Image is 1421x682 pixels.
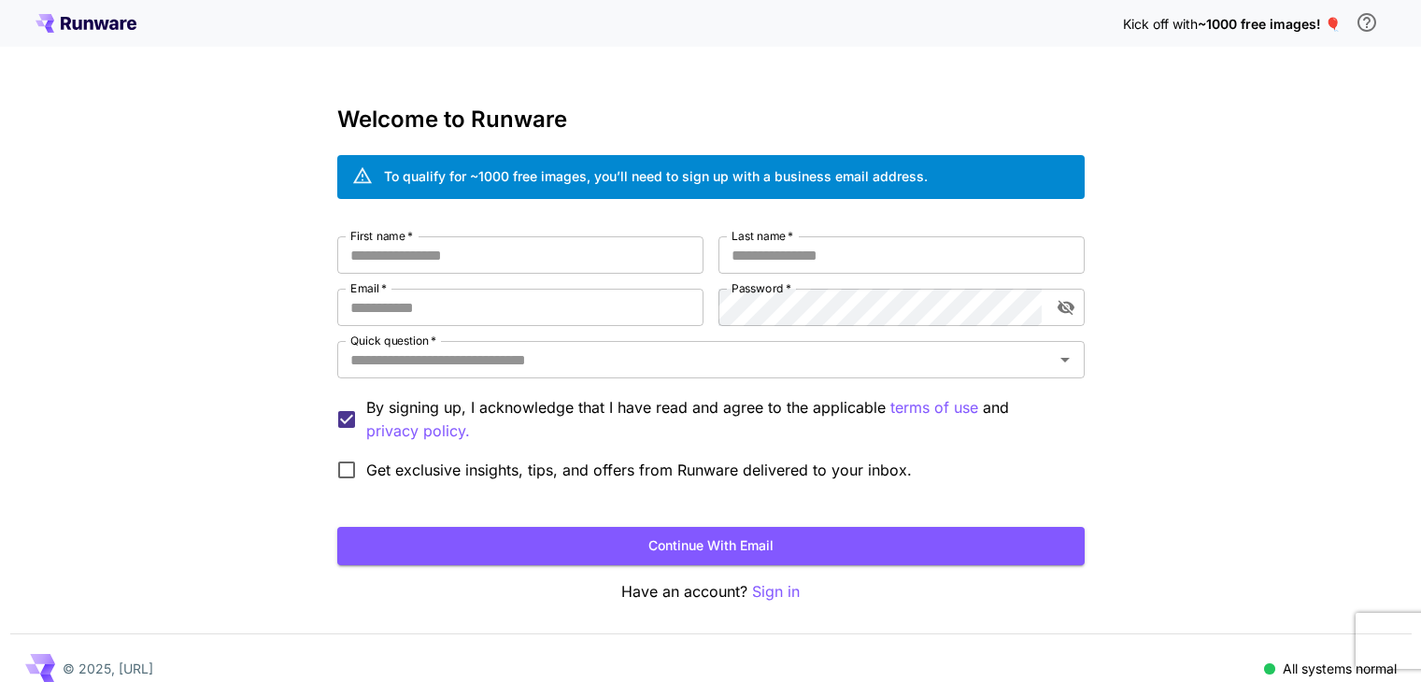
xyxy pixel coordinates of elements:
div: To qualify for ~1000 free images, you’ll need to sign up with a business email address. [384,166,928,186]
h3: Welcome to Runware [337,107,1085,133]
p: terms of use [890,396,978,419]
button: By signing up, I acknowledge that I have read and agree to the applicable terms of use and [366,419,470,443]
label: Email [350,280,387,296]
button: By signing up, I acknowledge that I have read and agree to the applicable and privacy policy. [890,396,978,419]
span: ~1000 free images! 🎈 [1198,16,1341,32]
button: Sign in [752,580,800,604]
span: Get exclusive insights, tips, and offers from Runware delivered to your inbox. [366,459,912,481]
span: Kick off with [1123,16,1198,32]
p: By signing up, I acknowledge that I have read and agree to the applicable and [366,396,1070,443]
button: Open [1052,347,1078,373]
p: All systems normal [1283,659,1397,678]
p: privacy policy. [366,419,470,443]
label: First name [350,228,413,244]
label: Last name [732,228,793,244]
button: Continue with email [337,527,1085,565]
label: Quick question [350,333,436,348]
label: Password [732,280,791,296]
button: In order to qualify for free credit, you need to sign up with a business email address and click ... [1348,4,1385,41]
p: Have an account? [337,580,1085,604]
p: © 2025, [URL] [63,659,153,678]
button: toggle password visibility [1049,291,1083,324]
